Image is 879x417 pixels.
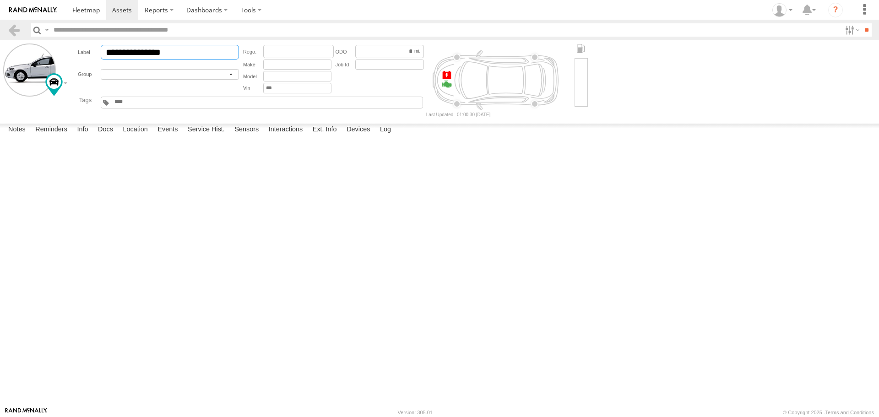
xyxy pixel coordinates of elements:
[398,410,433,415] div: Version: 305.01
[342,124,374,136] label: Devices
[93,124,118,136] label: Docs
[841,23,861,37] label: Search Filter Options
[375,124,396,136] label: Log
[118,124,152,136] label: Location
[308,124,342,136] label: Ext. Info
[450,100,461,108] div: Front Left Tyre Pressure: - psi
[528,100,538,108] div: Rear Left Tyre Pressure: - psi
[153,124,182,136] label: Events
[43,23,50,37] label: Search Query
[783,410,874,415] div: © Copyright 2025 -
[230,124,263,136] label: Sensors
[5,408,47,417] a: Visit our Website
[828,3,843,17] i: ?
[72,124,92,136] label: Info
[4,124,30,136] label: Notes
[769,3,796,17] div: Daniel Saenz
[7,23,21,37] a: Back to previous Page
[442,79,452,89] div: Engine Status:
[264,124,308,136] label: Interactions
[9,7,57,13] img: rand-logo.svg
[442,70,452,80] div: Battery: - 0v
[183,124,229,136] label: Service Hist.
[450,54,461,61] div: Front Right Tyre Pressure: - psi
[825,410,874,415] a: Terms and Conditions
[31,124,72,136] label: Reminders
[45,73,63,96] div: Change Map Icon
[426,112,490,117] div: 01:00:30 [DATE]
[528,54,538,61] div: Rear Right Tyre Pressure: - psi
